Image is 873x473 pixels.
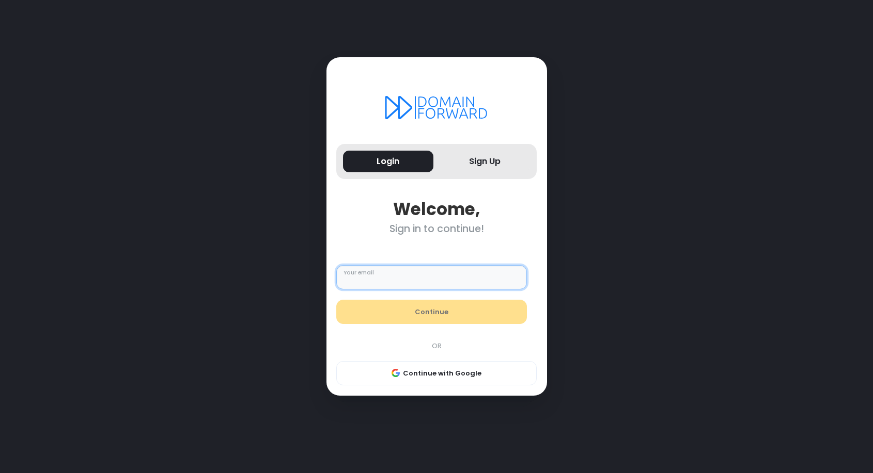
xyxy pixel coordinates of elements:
div: OR [331,341,542,351]
div: Sign in to continue! [336,223,537,235]
div: Welcome, [336,199,537,219]
button: Login [343,151,433,173]
button: Sign Up [440,151,531,173]
button: Continue with Google [336,361,537,386]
